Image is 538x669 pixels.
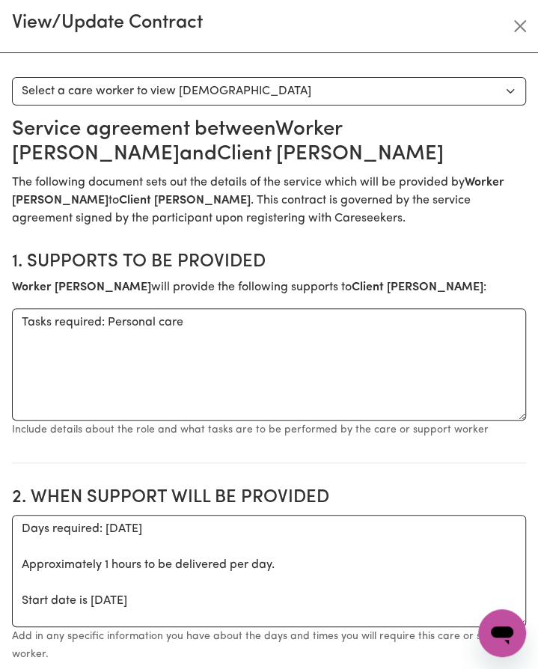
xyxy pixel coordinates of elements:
button: Close [508,14,532,38]
b: Worker [PERSON_NAME] [12,177,504,207]
b: Client [PERSON_NAME] [119,195,251,207]
small: Add in any specific information you have about the days and times you will require this care or s... [12,631,515,660]
h2: Service agreement between Worker [PERSON_NAME] and Client [PERSON_NAME] [12,117,526,167]
small: Include details about the role and what tasks are to be performed by the care or support worker [12,424,489,436]
p: The following document sets out the details of the service which will be provided by to . This co... [12,174,526,227]
iframe: Button to launch messaging window [478,609,526,657]
textarea: Days required: [DATE] Approximately 1 hours to be delivered per day. Start date is [DATE] [12,515,526,627]
p: will provide the following supports to : [12,278,526,296]
b: Worker [PERSON_NAME] [12,281,151,293]
h3: View/Update Contract [12,12,203,34]
h2: 1. Supports to be provided [12,251,526,273]
textarea: Tasks required: Personal care [12,308,526,421]
h2: 2. When support will be provided [12,487,526,509]
b: Client [PERSON_NAME] [352,281,483,293]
